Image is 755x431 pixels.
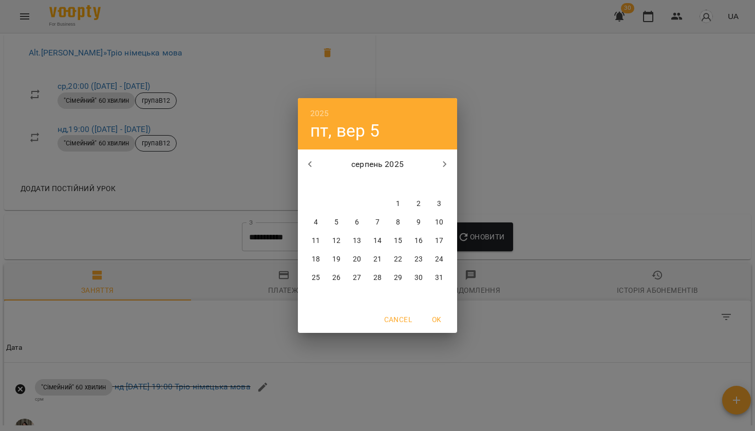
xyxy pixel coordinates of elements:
span: пн [307,179,325,190]
p: 31 [435,273,443,283]
span: чт [368,179,387,190]
button: Cancel [380,310,416,329]
p: 23 [414,254,423,265]
p: 25 [312,273,320,283]
span: пт [389,179,407,190]
button: 16 [409,232,428,250]
p: 29 [394,273,402,283]
p: 14 [373,236,382,246]
button: 5 [327,213,346,232]
button: 8 [389,213,407,232]
p: 10 [435,217,443,228]
p: 18 [312,254,320,265]
p: 26 [332,273,341,283]
button: 1 [389,195,407,213]
p: 21 [373,254,382,265]
button: 19 [327,250,346,269]
span: вт [327,179,346,190]
p: 3 [437,199,441,209]
p: 13 [353,236,361,246]
button: 22 [389,250,407,269]
button: 27 [348,269,366,287]
button: 23 [409,250,428,269]
p: 24 [435,254,443,265]
button: 9 [409,213,428,232]
p: 30 [414,273,423,283]
button: 2 [409,195,428,213]
p: 12 [332,236,341,246]
p: 8 [396,217,400,228]
button: 2025 [310,106,329,121]
button: 14 [368,232,387,250]
button: 13 [348,232,366,250]
button: OK [420,310,453,329]
button: 10 [430,213,448,232]
span: OK [424,313,449,326]
p: 15 [394,236,402,246]
button: 30 [409,269,428,287]
button: 26 [327,269,346,287]
p: 16 [414,236,423,246]
p: 28 [373,273,382,283]
p: 11 [312,236,320,246]
p: 5 [334,217,338,228]
button: пт, вер 5 [310,120,380,141]
button: 11 [307,232,325,250]
button: 12 [327,232,346,250]
button: 31 [430,269,448,287]
button: 3 [430,195,448,213]
p: 2 [417,199,421,209]
button: 15 [389,232,407,250]
p: 22 [394,254,402,265]
span: Cancel [384,313,412,326]
span: ср [348,179,366,190]
p: 4 [314,217,318,228]
button: 28 [368,269,387,287]
button: 17 [430,232,448,250]
button: 20 [348,250,366,269]
p: 20 [353,254,361,265]
button: 7 [368,213,387,232]
span: нд [430,179,448,190]
p: серпень 2025 [323,158,433,171]
p: 9 [417,217,421,228]
button: 4 [307,213,325,232]
button: 6 [348,213,366,232]
p: 19 [332,254,341,265]
button: 25 [307,269,325,287]
p: 1 [396,199,400,209]
p: 7 [375,217,380,228]
p: 17 [435,236,443,246]
button: 24 [430,250,448,269]
button: 18 [307,250,325,269]
p: 27 [353,273,361,283]
button: 21 [368,250,387,269]
p: 6 [355,217,359,228]
button: 29 [389,269,407,287]
span: сб [409,179,428,190]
